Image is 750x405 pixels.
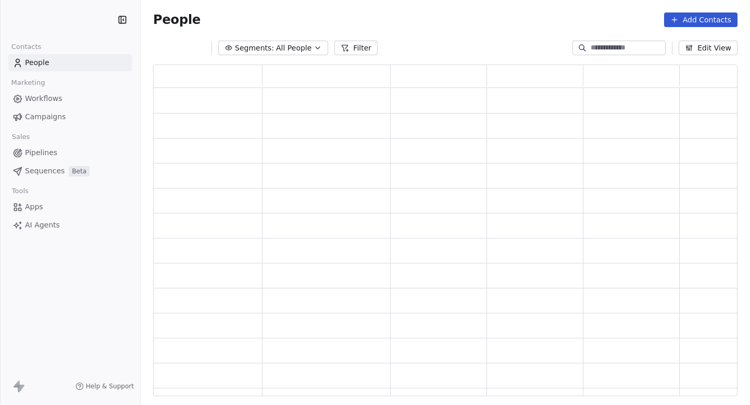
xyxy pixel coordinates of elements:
[8,108,132,125] a: Campaigns
[276,43,311,54] span: All People
[8,144,132,161] a: Pipelines
[7,39,46,55] span: Contacts
[7,129,34,145] span: Sales
[69,166,90,176] span: Beta
[153,12,201,28] span: People
[8,162,132,180] a: SequencesBeta
[25,166,65,176] span: Sequences
[86,382,134,390] span: Help & Support
[235,43,274,54] span: Segments:
[7,183,33,199] span: Tools
[664,12,737,27] button: Add Contacts
[334,41,378,55] button: Filter
[25,147,57,158] span: Pipelines
[25,57,49,68] span: People
[8,198,132,216] a: Apps
[7,75,49,91] span: Marketing
[25,111,66,122] span: Campaigns
[76,382,134,390] a: Help & Support
[8,217,132,234] a: AI Agents
[8,90,132,107] a: Workflows
[25,93,63,104] span: Workflows
[25,220,60,231] span: AI Agents
[8,54,132,71] a: People
[679,41,737,55] button: Edit View
[25,201,43,212] span: Apps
